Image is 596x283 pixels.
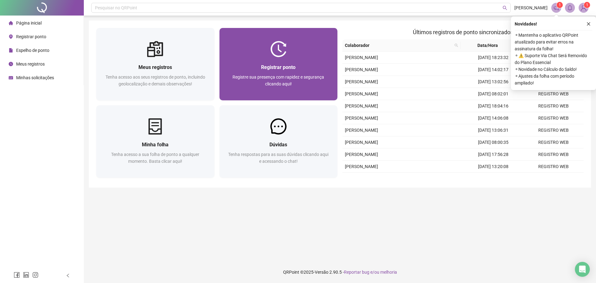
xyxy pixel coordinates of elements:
span: home [9,21,13,25]
span: schedule [9,75,13,80]
span: Novidades ! [515,21,537,27]
td: [DATE] 08:00:35 [463,136,523,148]
span: Registre sua presença com rapidez e segurança clicando aqui! [233,75,324,86]
span: ⚬ Ajustes da folha com período ampliado! [515,73,592,86]
sup: Atualize o seu contato no menu Meus Dados [584,2,590,8]
span: 1 [586,3,588,7]
td: REGISTRO WEB [523,124,584,136]
a: Minha folhaTenha acesso a sua folha de ponto a qualquer momento. Basta clicar aqui! [96,105,214,178]
span: environment [9,34,13,39]
span: Espelho de ponto [16,48,49,53]
span: Versão [315,270,328,275]
span: Registrar ponto [16,34,46,39]
td: REGISTRO WEB [523,148,584,161]
td: [DATE] 13:20:08 [463,161,523,173]
span: ⚬ Novidade no Cálculo do Saldo! [515,66,592,73]
td: [DATE] 14:06:08 [463,112,523,124]
span: [PERSON_NAME] [345,67,378,72]
a: DúvidasTenha respostas para as suas dúvidas clicando aqui e acessando o chat! [219,105,338,178]
span: [PERSON_NAME] [345,91,378,96]
span: [PERSON_NAME] [345,164,378,169]
span: [PERSON_NAME] [345,103,378,108]
span: [PERSON_NAME] [345,55,378,60]
span: file [9,48,13,52]
span: Últimos registros de ponto sincronizados [413,29,513,35]
td: REGISTRO WEB [523,88,584,100]
span: Meus registros [16,62,45,66]
span: 1 [559,3,561,7]
span: Reportar bug e/ou melhoria [344,270,397,275]
span: Colaborador [345,42,452,49]
span: bell [567,5,573,11]
span: close [586,22,591,26]
td: [DATE] 18:04:16 [463,100,523,112]
a: Registrar pontoRegistre sua presença com rapidez e segurança clicando aqui! [219,28,338,100]
span: Dúvidas [269,142,287,148]
span: facebook [14,272,20,278]
span: [PERSON_NAME] [345,140,378,145]
th: Data/Hora [461,39,520,52]
span: [PERSON_NAME] [345,128,378,133]
span: search [453,41,459,50]
td: [DATE] 13:02:56 [463,76,523,88]
td: REGISTRO WEB [523,173,584,185]
td: REGISTRO WEB [523,112,584,124]
a: Meus registrosTenha acesso aos seus registros de ponto, incluindo geolocalização e demais observa... [96,28,214,100]
td: [DATE] 08:02:01 [463,88,523,100]
span: [PERSON_NAME] [345,79,378,84]
span: [PERSON_NAME] [345,152,378,157]
span: [PERSON_NAME] [345,116,378,121]
span: linkedin [23,272,29,278]
td: [DATE] 17:56:28 [463,148,523,161]
span: notification [553,5,559,11]
td: [DATE] 13:06:31 [463,124,523,136]
span: left [66,273,70,278]
span: ⚬ ⚠️ Suporte Via Chat Será Removido do Plano Essencial [515,52,592,66]
span: Minha folha [142,142,169,148]
span: Tenha acesso a sua folha de ponto a qualquer momento. Basta clicar aqui! [111,152,199,164]
footer: QRPoint © 2025 - 2.90.5 - [84,261,596,283]
td: [DATE] 14:02:17 [463,64,523,76]
span: [PERSON_NAME] [514,4,548,11]
span: ⚬ Mantenha o aplicativo QRPoint atualizado para evitar erros na assinatura da folha! [515,32,592,52]
span: Meus registros [138,64,172,70]
td: REGISTRO WEB [523,161,584,173]
span: clock-circle [9,62,13,66]
span: Tenha acesso aos seus registros de ponto, incluindo geolocalização e demais observações! [106,75,205,86]
td: [DATE] 18:23:32 [463,52,523,64]
span: instagram [32,272,38,278]
span: Registrar ponto [261,64,296,70]
span: search [503,6,507,10]
td: [DATE] 12:20:01 [463,173,523,185]
span: Tenha respostas para as suas dúvidas clicando aqui e acessando o chat! [228,152,328,164]
img: 91832 [579,3,588,12]
sup: 1 [557,2,563,8]
span: Minhas solicitações [16,75,54,80]
span: Data/Hora [463,42,512,49]
td: REGISTRO WEB [523,100,584,112]
td: REGISTRO WEB [523,136,584,148]
span: Página inicial [16,21,42,25]
span: search [454,43,458,47]
div: Open Intercom Messenger [575,262,590,277]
